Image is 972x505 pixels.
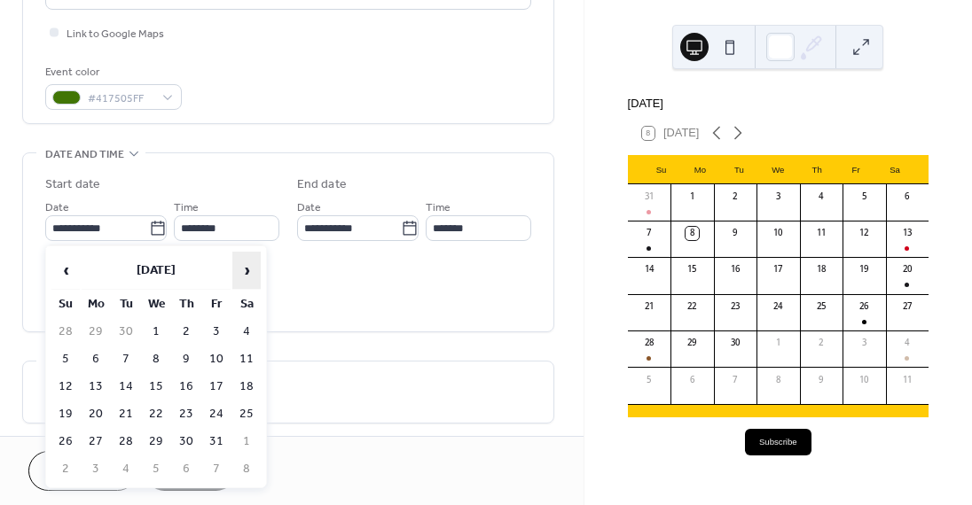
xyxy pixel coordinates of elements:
td: 11 [232,346,261,372]
div: 25 [815,300,827,313]
div: 16 [729,263,741,276]
div: 1 [772,337,784,349]
td: 15 [142,374,170,400]
span: Date and time [45,145,124,164]
td: 17 [202,374,231,400]
th: Sa [232,291,261,317]
td: 4 [112,456,140,482]
span: Time [174,198,199,217]
div: Start date [45,175,100,194]
div: Su [642,155,681,183]
div: 17 [772,263,784,276]
td: 24 [202,401,231,427]
td: 10 [202,346,231,372]
div: 3 [772,190,784,203]
div: 8 [686,227,698,239]
div: 18 [815,263,827,276]
div: 30 [729,337,741,349]
td: 12 [51,374,80,400]
span: Date [297,198,321,217]
td: 28 [112,429,140,454]
div: [DATE] [628,95,929,112]
div: 12 [858,227,870,239]
div: 5 [643,374,655,386]
div: 5 [858,190,870,203]
td: 29 [82,319,110,345]
div: 1 [686,190,698,203]
td: 13 [82,374,110,400]
div: 6 [901,190,913,203]
td: 7 [202,456,231,482]
td: 19 [51,401,80,427]
div: 27 [901,300,913,313]
td: 9 [172,346,200,372]
div: 10 [772,227,784,239]
button: Cancel [28,451,137,491]
div: Fr [836,155,875,183]
div: Sa [875,155,914,183]
td: 26 [51,429,80,454]
div: 21 [643,300,655,313]
div: 2 [729,190,741,203]
span: Date [45,198,69,217]
th: Fr [202,291,231,317]
td: 28 [51,319,80,345]
div: 29 [686,337,698,349]
div: Th [797,155,836,183]
span: › [233,252,260,288]
td: 6 [172,456,200,482]
th: Th [172,291,200,317]
div: 24 [772,300,784,313]
td: 3 [202,319,231,345]
div: 26 [858,300,870,313]
td: 23 [172,401,200,427]
td: 18 [232,374,261,400]
td: 1 [232,429,261,454]
td: 8 [142,346,170,372]
td: 25 [232,401,261,427]
div: Tu [719,155,758,183]
div: 22 [686,300,698,313]
div: 3 [858,337,870,349]
span: #417505FF [88,89,153,108]
div: 28 [643,337,655,349]
td: 6 [82,346,110,372]
div: 9 [729,227,741,239]
th: Tu [112,291,140,317]
td: 29 [142,429,170,454]
td: 20 [82,401,110,427]
div: 11 [901,374,913,386]
td: 30 [172,429,200,454]
th: [DATE] [82,252,231,290]
div: 10 [858,374,870,386]
div: End date [297,175,347,194]
div: 7 [643,227,655,239]
td: 16 [172,374,200,400]
span: Link to Google Maps [67,25,164,43]
th: We [142,291,170,317]
span: Time [426,198,451,217]
td: 7 [112,346,140,372]
div: 4 [901,337,913,349]
div: 7 [729,374,741,386]
div: 9 [815,374,827,386]
div: 19 [858,263,870,276]
td: 22 [142,401,170,427]
td: 1 [142,319,170,345]
div: Mo [681,155,720,183]
span: ‹ [52,252,79,288]
td: 14 [112,374,140,400]
div: 13 [901,227,913,239]
td: 21 [112,401,140,427]
td: 27 [82,429,110,454]
th: Mo [82,291,110,317]
div: 15 [686,263,698,276]
td: 4 [232,319,261,345]
div: 23 [729,300,741,313]
td: 5 [142,456,170,482]
div: 14 [643,263,655,276]
div: Event color [45,63,178,82]
div: 2 [815,337,827,349]
button: Subscribe [745,429,811,455]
